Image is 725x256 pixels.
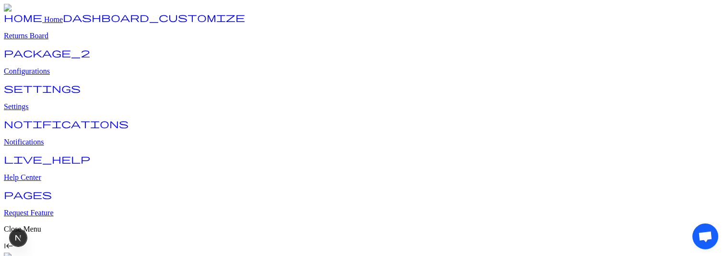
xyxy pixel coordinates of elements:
span: keyboard_tab_rtl [4,241,13,251]
img: Logo [4,4,28,12]
span: pages [4,189,52,199]
span: live_help [4,154,90,164]
div: Open chat [692,223,718,249]
p: Returns Board [4,32,721,40]
span: home [4,12,42,22]
span: dashboard_customize [63,12,245,22]
a: home Home [4,15,63,23]
a: package_2 Configurations [4,51,721,76]
p: Close Menu [4,225,721,234]
span: settings [4,83,81,93]
a: live_help Help Center [4,157,721,182]
a: notifications Notifications [4,122,721,146]
a: settings Settings [4,86,721,111]
p: Settings [4,102,721,111]
div: Close Menukeyboard_tab_rtl [4,225,721,253]
span: Home [44,15,63,23]
span: notifications [4,119,129,128]
p: Notifications [4,138,721,146]
span: package_2 [4,48,90,57]
p: Help Center [4,173,721,182]
p: Configurations [4,67,721,76]
a: pages Request Feature [4,192,721,217]
p: Request Feature [4,209,721,217]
